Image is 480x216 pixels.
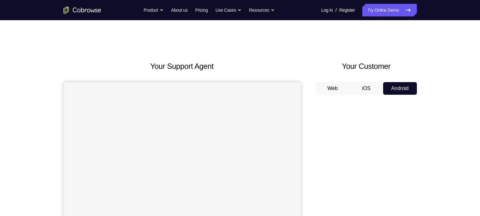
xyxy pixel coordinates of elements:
[63,6,101,14] a: Go to the home page
[316,82,350,95] button: Web
[321,4,333,16] a: Log In
[249,4,275,16] button: Resources
[383,82,417,95] button: Android
[362,4,417,16] a: Try Online Demo
[144,4,163,16] button: Product
[339,4,355,16] a: Register
[195,4,208,16] a: Pricing
[216,4,241,16] button: Use Cases
[335,6,337,14] span: /
[349,82,383,95] button: iOS
[171,4,187,16] a: About us
[316,61,417,72] h2: Your Customer
[63,61,301,72] h2: Your Support Agent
